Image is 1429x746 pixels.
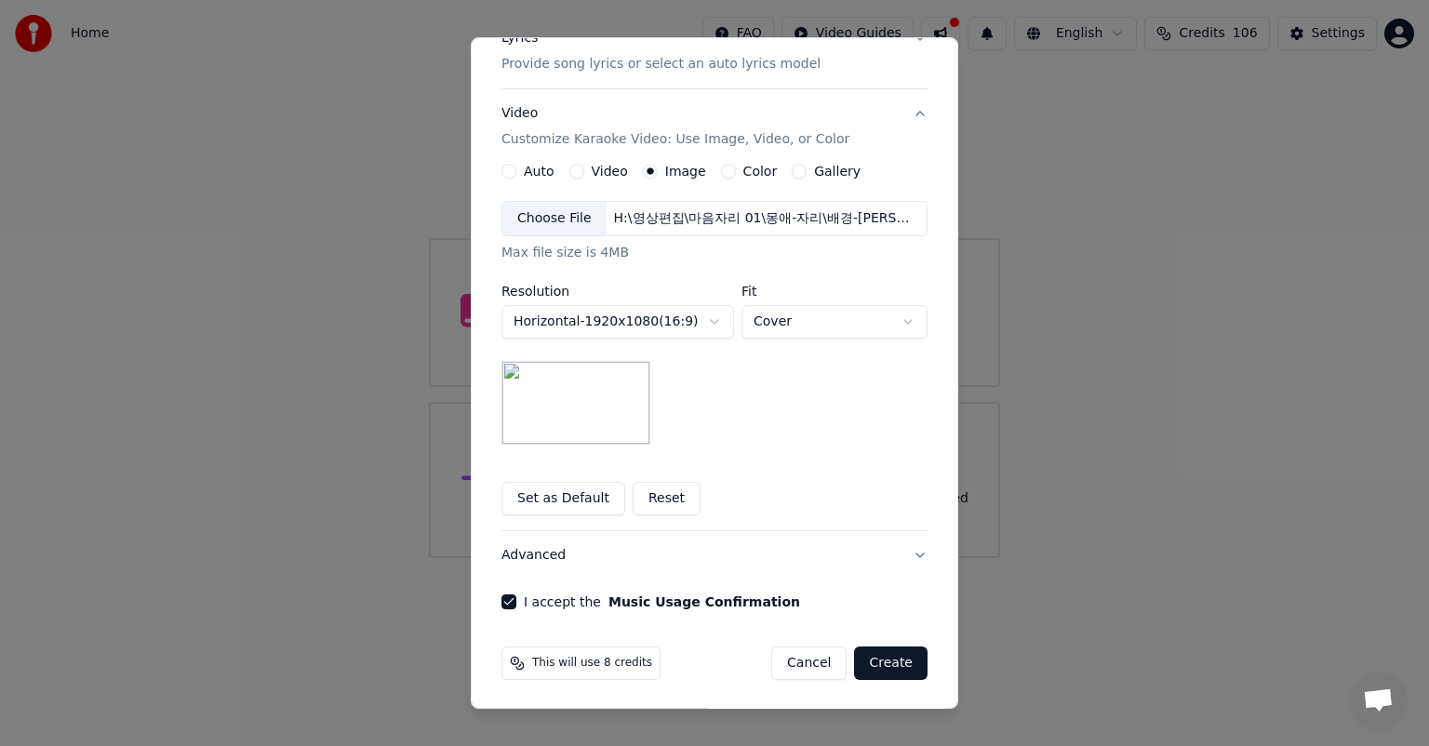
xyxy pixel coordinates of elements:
label: Color [743,165,778,178]
button: LyricsProvide song lyrics or select an auto lyrics model [501,14,928,88]
div: H:\영상편집\마음자리 01\몽애-자리\배경-[PERSON_NAME].png [607,209,923,228]
div: Choose File [502,202,607,235]
button: Reset [633,482,701,515]
button: Set as Default [501,482,625,515]
label: Video [592,165,628,178]
div: Lyrics [501,29,538,47]
div: Max file size is 4MB [501,244,928,262]
label: Fit [741,285,928,298]
label: Gallery [814,165,861,178]
label: Auto [524,165,554,178]
button: VideoCustomize Karaoke Video: Use Image, Video, or Color [501,89,928,164]
label: I accept the [524,595,800,608]
button: Cancel [771,646,847,680]
label: Resolution [501,285,734,298]
button: Create [854,646,928,680]
span: This will use 8 credits [532,656,652,671]
div: Video [501,104,849,149]
p: Customize Karaoke Video: Use Image, Video, or Color [501,130,849,149]
button: Advanced [501,531,928,579]
p: Provide song lyrics or select an auto lyrics model [501,55,821,73]
label: Image [665,165,706,178]
div: VideoCustomize Karaoke Video: Use Image, Video, or Color [501,164,928,530]
button: I accept the [608,595,800,608]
